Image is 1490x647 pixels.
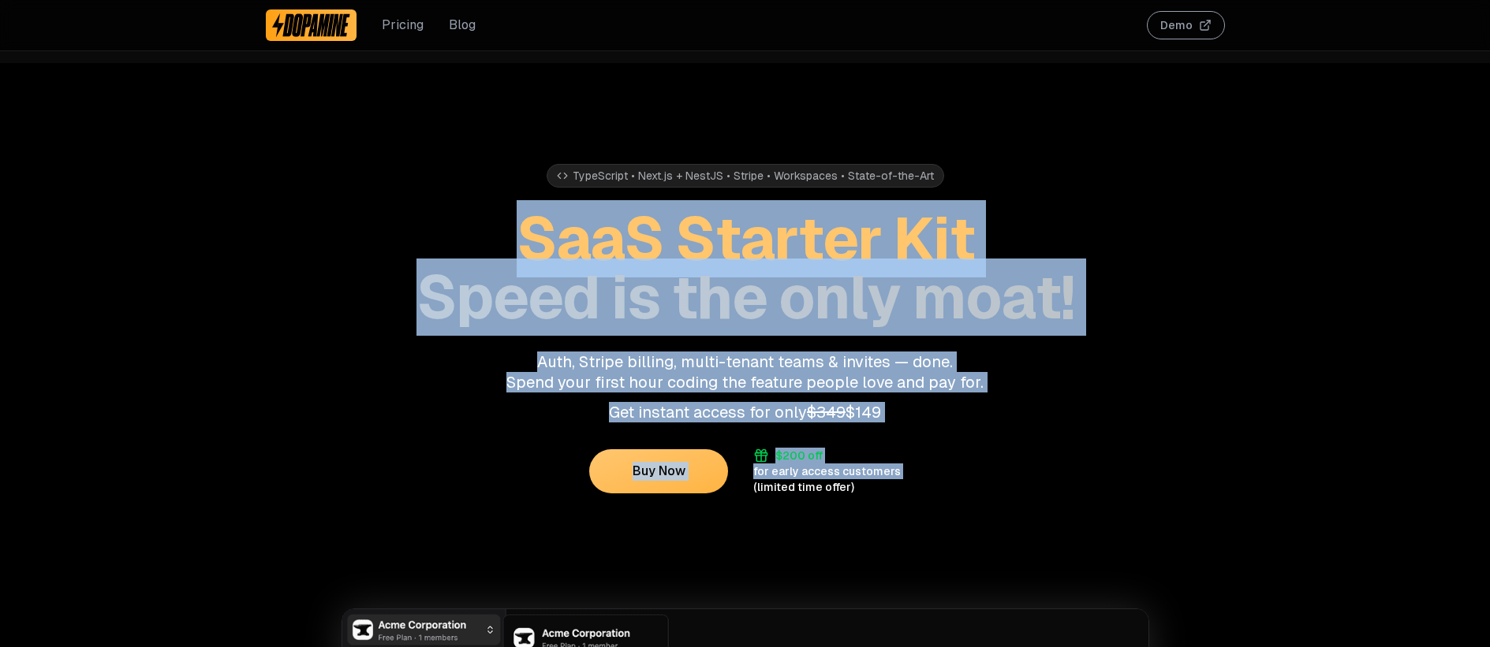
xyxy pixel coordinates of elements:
button: Demo [1147,11,1225,39]
a: Pricing [382,16,424,35]
a: Blog [449,16,476,35]
button: Buy Now [589,449,728,493]
span: $349 [807,402,846,422]
span: SaaS Starter Kit [517,200,974,277]
a: Dopamine [266,9,357,41]
div: for early access customers [753,463,901,479]
div: TypeScript • Next.js + NestJS • Stripe • Workspaces • State-of-the-Art [547,164,944,188]
div: (limited time offer) [753,479,854,495]
img: Dopamine [272,13,351,38]
span: Speed is the only moat! [416,258,1074,336]
p: Get instant access for only $149 [266,402,1225,422]
p: Auth, Stripe billing, multi-tenant teams & invites — done. Spend your first hour coding the featu... [266,351,1225,392]
div: $200 off [775,448,823,463]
